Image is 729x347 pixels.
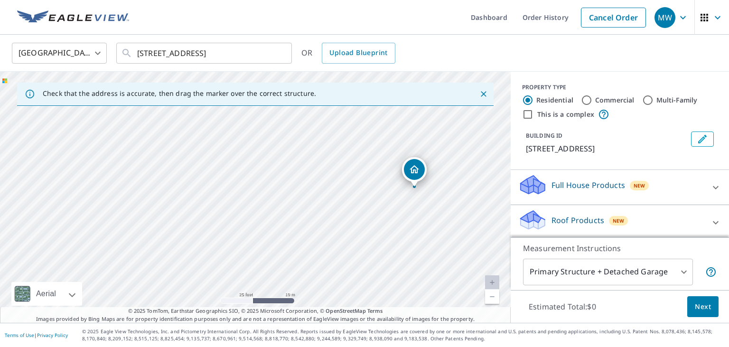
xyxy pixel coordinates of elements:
[687,296,719,318] button: Next
[82,328,724,342] p: © 2025 Eagle View Technologies, Inc. and Pictometry International Corp. All Rights Reserved. Repo...
[12,40,107,66] div: [GEOGRAPHIC_DATA]
[402,157,427,187] div: Dropped pin, building 1, Residential property, 1009 W 16th St Muncie, IN 47302
[581,8,646,28] a: Cancel Order
[17,10,129,25] img: EV Logo
[613,217,625,225] span: New
[523,259,693,285] div: Primary Structure + Detached Garage
[536,95,573,105] label: Residential
[485,275,499,290] a: Current Level 20, Zoom In Disabled
[128,307,383,315] span: © 2025 TomTom, Earthstar Geographics SIO, © 2025 Microsoft Corporation, ©
[37,332,68,338] a: Privacy Policy
[322,43,395,64] a: Upload Blueprint
[551,215,604,226] p: Roof Products
[43,89,316,98] p: Check that the address is accurate, then drag the marker over the correct structure.
[329,47,387,59] span: Upload Blueprint
[523,243,717,254] p: Measurement Instructions
[518,174,721,201] div: Full House ProductsNew
[301,43,395,64] div: OR
[11,282,82,306] div: Aerial
[634,182,645,189] span: New
[656,95,698,105] label: Multi-Family
[137,40,272,66] input: Search by address or latitude-longitude
[537,110,594,119] label: This is a complex
[526,131,562,140] p: BUILDING ID
[521,296,604,317] p: Estimated Total: $0
[705,266,717,278] span: Your report will include the primary structure and a detached garage if one exists.
[526,143,687,154] p: [STREET_ADDRESS]
[5,332,34,338] a: Terms of Use
[485,290,499,304] a: Current Level 20, Zoom Out
[695,301,711,313] span: Next
[477,88,490,100] button: Close
[551,179,625,191] p: Full House Products
[522,83,718,92] div: PROPERTY TYPE
[326,307,365,314] a: OpenStreetMap
[367,307,383,314] a: Terms
[595,95,635,105] label: Commercial
[518,209,721,236] div: Roof ProductsNew
[33,282,59,306] div: Aerial
[5,332,68,338] p: |
[654,7,675,28] div: MW
[691,131,714,147] button: Edit building 1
